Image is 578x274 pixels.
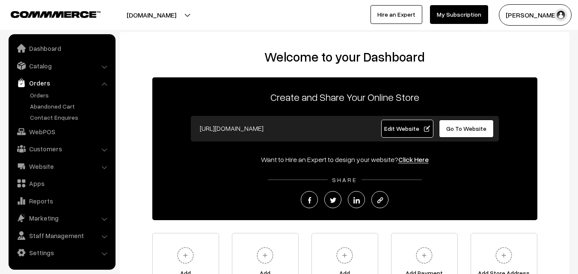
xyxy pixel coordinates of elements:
a: Abandoned Cart [28,102,113,111]
span: Go To Website [446,125,486,132]
a: Settings [11,245,113,260]
img: plus.svg [174,244,197,267]
a: My Subscription [430,5,488,24]
span: SHARE [328,176,362,183]
a: Apps [11,176,113,191]
img: plus.svg [253,244,277,267]
img: COMMMERCE [11,11,101,18]
img: plus.svg [333,244,356,267]
a: Catalog [11,58,113,74]
a: Dashboard [11,41,113,56]
a: Orders [11,75,113,91]
a: Orders [28,91,113,100]
a: Go To Website [439,120,494,138]
a: Click Here [398,155,429,164]
a: Customers [11,141,113,156]
span: Edit Website [384,125,430,132]
img: plus.svg [412,244,436,267]
img: plus.svg [492,244,516,267]
p: Create and Share Your Online Store [152,89,537,105]
a: Hire an Expert [371,5,422,24]
button: [PERSON_NAME] [499,4,572,26]
a: WebPOS [11,124,113,139]
a: Edit Website [381,120,433,138]
a: Website [11,159,113,174]
a: Contact Enquires [28,113,113,122]
a: Marketing [11,210,113,226]
div: Want to Hire an Expert to design your website? [152,154,537,165]
button: [DOMAIN_NAME] [97,4,206,26]
a: COMMMERCE [11,9,86,19]
a: Reports [11,193,113,209]
a: Staff Management [11,228,113,243]
h2: Welcome to your Dashboard [128,49,561,65]
img: user [554,9,567,21]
